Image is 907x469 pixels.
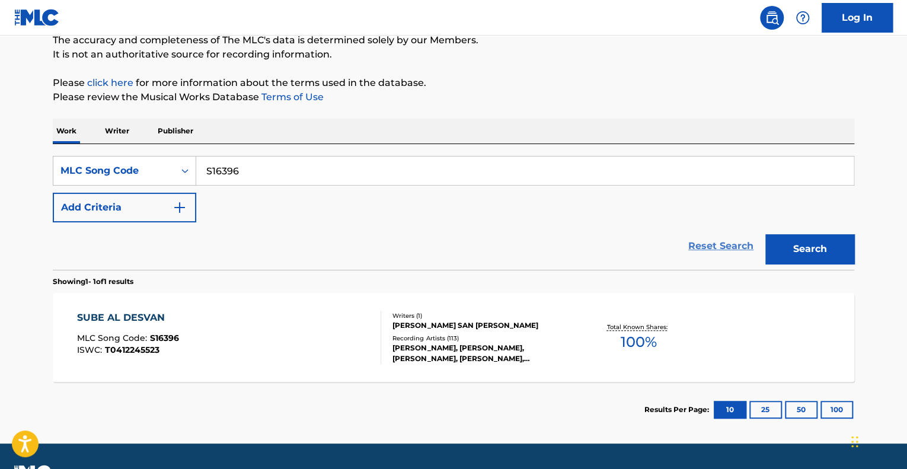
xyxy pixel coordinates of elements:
[77,344,105,355] span: ISWC :
[620,331,656,353] span: 100 %
[392,320,571,331] div: [PERSON_NAME] SAN [PERSON_NAME]
[606,323,670,331] p: Total Known Shares:
[53,76,854,90] p: Please for more information about the terms used in the database.
[53,276,133,287] p: Showing 1 - 1 of 1 results
[53,90,854,104] p: Please review the Musical Works Database
[60,164,167,178] div: MLC Song Code
[259,91,324,103] a: Terms of Use
[154,119,197,143] p: Publisher
[77,333,150,343] span: MLC Song Code :
[851,424,858,460] div: Drag
[392,311,571,320] div: Writers ( 1 )
[101,119,133,143] p: Writer
[644,404,712,415] p: Results Per Page:
[53,156,854,270] form: Search Form
[822,3,893,33] a: Log In
[53,193,196,222] button: Add Criteria
[820,401,853,419] button: 100
[760,6,784,30] a: Public Search
[53,47,854,62] p: It is not an authoritative source for recording information.
[682,233,759,259] a: Reset Search
[77,311,179,325] div: SUBE AL DESVAN
[53,33,854,47] p: The accuracy and completeness of The MLC's data is determined solely by our Members.
[53,293,854,382] a: SUBE AL DESVANMLC Song Code:S16396ISWC:T0412245523Writers (1)[PERSON_NAME] SAN [PERSON_NAME]Recor...
[150,333,179,343] span: S16396
[714,401,746,419] button: 10
[392,334,571,343] div: Recording Artists ( 113 )
[87,77,133,88] a: click here
[796,11,810,25] img: help
[785,401,817,419] button: 50
[765,234,854,264] button: Search
[105,344,159,355] span: T0412245523
[14,9,60,26] img: MLC Logo
[392,343,571,364] div: [PERSON_NAME], [PERSON_NAME], [PERSON_NAME], [PERSON_NAME], [PERSON_NAME]
[848,412,907,469] iframe: Chat Widget
[749,401,782,419] button: 25
[765,11,779,25] img: search
[791,6,815,30] div: Help
[53,119,80,143] p: Work
[173,200,187,215] img: 9d2ae6d4665cec9f34b9.svg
